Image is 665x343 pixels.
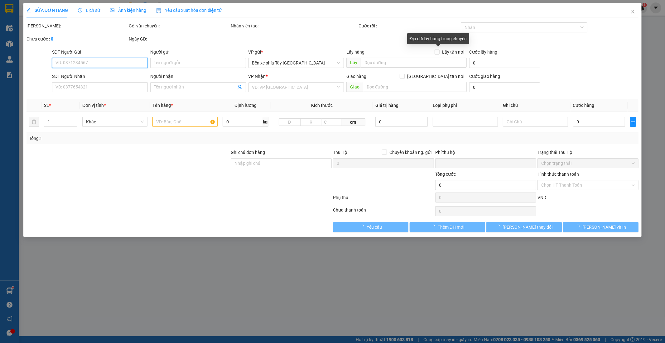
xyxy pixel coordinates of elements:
[3,19,15,45] img: logo
[361,58,467,68] input: Dọc đường
[469,74,500,79] label: Cước giao hàng
[541,159,635,168] span: Chọn trạng thái
[503,117,568,127] input: Ghi Chú
[630,119,636,124] span: plus
[231,150,265,155] label: Ghi chú đơn hàng
[405,73,467,80] span: [GEOGRAPHIC_DATA] tận nơi
[237,85,242,90] span: user-add
[582,224,626,231] span: [PERSON_NAME] và In
[252,58,340,68] span: Bến xe phía Tây Thanh Hóa
[129,36,230,42] div: Ngày GD:
[27,8,68,13] span: SỬA ĐƠN HÀNG
[51,36,53,41] b: 0
[624,3,642,21] button: Close
[156,8,161,13] img: icon
[25,26,56,40] strong: PHIẾU GỬI HÀNG
[156,8,222,13] span: Yêu cầu xuất hóa đơn điện tử
[333,150,347,155] span: Thu Hộ
[407,33,469,44] div: Địa chỉ lấy hàng trung chuyển
[630,117,636,127] button: plus
[110,8,146,13] span: Ảnh kiện hàng
[27,22,128,29] div: [PERSON_NAME]:
[346,50,364,55] span: Lấy hàng
[576,225,582,229] span: loading
[563,222,638,232] button: [PERSON_NAME] và In
[500,99,571,112] th: Ghi chú
[152,117,218,127] input: VD: Bàn, Ghế
[537,149,638,156] div: Trạng thái Thu Hộ
[150,73,246,80] div: Người nhận
[300,118,322,126] input: R
[78,8,100,13] span: Lịch sử
[435,172,456,177] span: Tổng cước
[341,118,365,126] span: cm
[27,36,128,42] div: Chưa cước :
[129,22,230,29] div: Gói vận chuyển:
[248,49,344,55] div: VP gửi
[503,224,553,231] span: [PERSON_NAME] thay đổi
[440,49,467,55] span: Lấy tận nơi
[387,149,434,156] span: Chuyển khoản ng. gửi
[248,74,266,79] span: VP Nhận
[150,49,246,55] div: Người gửi
[375,103,398,108] span: Giá trị hàng
[52,73,148,80] div: SĐT Người Nhận
[86,117,144,126] span: Khác
[346,58,361,68] span: Lấy
[18,5,63,25] strong: CÔNG TY TNHH VẬN TẢI QUỐC TẾ ĐỨC PHÁT
[486,222,562,232] button: [PERSON_NAME] thay đổi
[573,103,595,108] span: Cước hàng
[311,103,333,108] span: Kích thước
[630,9,635,14] span: close
[29,135,257,142] div: Tổng: 1
[359,22,460,29] div: Cước rồi :
[469,82,540,92] input: Cước giao hàng
[431,225,438,229] span: loading
[430,99,500,112] th: Loại phụ phí
[82,103,106,108] span: Đơn vị tính
[279,118,301,126] input: D
[469,50,497,55] label: Cước lấy hàng
[438,224,464,231] span: Thêm ĐH mới
[346,82,363,92] span: Giao
[52,49,148,55] div: SĐT Người Gửi
[231,22,358,29] div: Nhân viên tạo:
[21,41,60,51] strong: Hotline : 0965363036 - 0389825550
[346,74,366,79] span: Giao hàng
[333,194,435,205] div: Phụ thu
[496,225,503,229] span: loading
[469,58,540,68] input: Cước lấy hàng
[537,172,579,177] label: Hình thức thanh toán
[333,222,409,232] button: Yêu cầu
[367,224,382,231] span: Yêu cầu
[435,149,536,158] div: Phí thu hộ
[262,117,268,127] span: kg
[333,207,435,217] div: Chưa thanh toán
[363,82,467,92] input: Dọc đường
[29,117,39,127] button: delete
[78,8,82,12] span: clock-circle
[110,8,114,12] span: picture
[537,195,546,200] span: VND
[234,103,257,108] span: Định lượng
[66,37,102,44] span: PT1510250226
[152,103,173,108] span: Tên hàng
[322,118,341,126] input: C
[231,158,332,168] input: Ghi chú đơn hàng
[27,8,31,12] span: edit
[360,225,367,229] span: loading
[410,222,485,232] button: Thêm ĐH mới
[44,103,49,108] span: SL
